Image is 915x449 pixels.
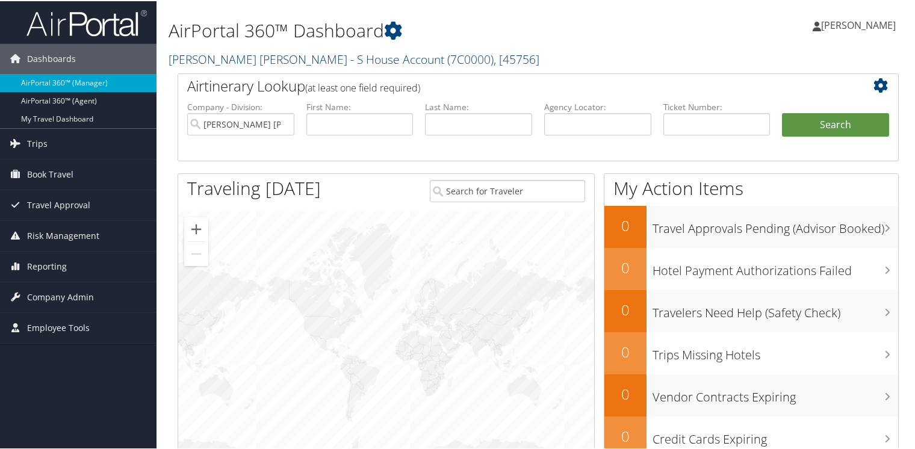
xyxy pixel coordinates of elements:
label: First Name: [306,100,414,112]
button: Zoom out [184,241,208,265]
a: [PERSON_NAME] [813,6,908,42]
h1: AirPortal 360™ Dashboard [169,17,662,42]
span: Travel Approval [27,189,90,219]
button: Search [782,112,889,136]
label: Agency Locator: [544,100,651,112]
span: Risk Management [27,220,99,250]
a: 0Trips Missing Hotels [604,331,898,373]
span: Dashboards [27,43,76,73]
span: Company Admin [27,281,94,311]
a: [PERSON_NAME] [PERSON_NAME] - S House Account [169,50,539,66]
a: 0Travel Approvals Pending (Advisor Booked) [604,205,898,247]
span: Reporting [27,250,67,280]
h3: Credit Cards Expiring [653,424,898,447]
button: Zoom in [184,216,208,240]
label: Last Name: [425,100,532,112]
h2: 0 [604,341,647,361]
input: Search for Traveler [430,179,585,201]
h3: Travel Approvals Pending (Advisor Booked) [653,213,898,236]
span: ( 7C0000 ) [447,50,494,66]
h2: 0 [604,299,647,319]
a: 0Hotel Payment Authorizations Failed [604,247,898,289]
h3: Travelers Need Help (Safety Check) [653,297,898,320]
h1: Traveling [DATE] [187,175,321,200]
h1: My Action Items [604,175,898,200]
a: 0Vendor Contracts Expiring [604,373,898,415]
h3: Hotel Payment Authorizations Failed [653,255,898,278]
img: airportal-logo.png [26,8,147,36]
h2: 0 [604,425,647,445]
span: Book Travel [27,158,73,188]
label: Company - Division: [187,100,294,112]
h3: Trips Missing Hotels [653,339,898,362]
h3: Vendor Contracts Expiring [653,382,898,404]
a: 0Travelers Need Help (Safety Check) [604,289,898,331]
span: , [ 45756 ] [494,50,539,66]
span: (at least one field required) [305,80,420,93]
span: [PERSON_NAME] [821,17,896,31]
span: Trips [27,128,48,158]
span: Employee Tools [27,312,90,342]
label: Ticket Number: [663,100,771,112]
h2: Airtinerary Lookup [187,75,829,95]
h2: 0 [604,214,647,235]
h2: 0 [604,256,647,277]
h2: 0 [604,383,647,403]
